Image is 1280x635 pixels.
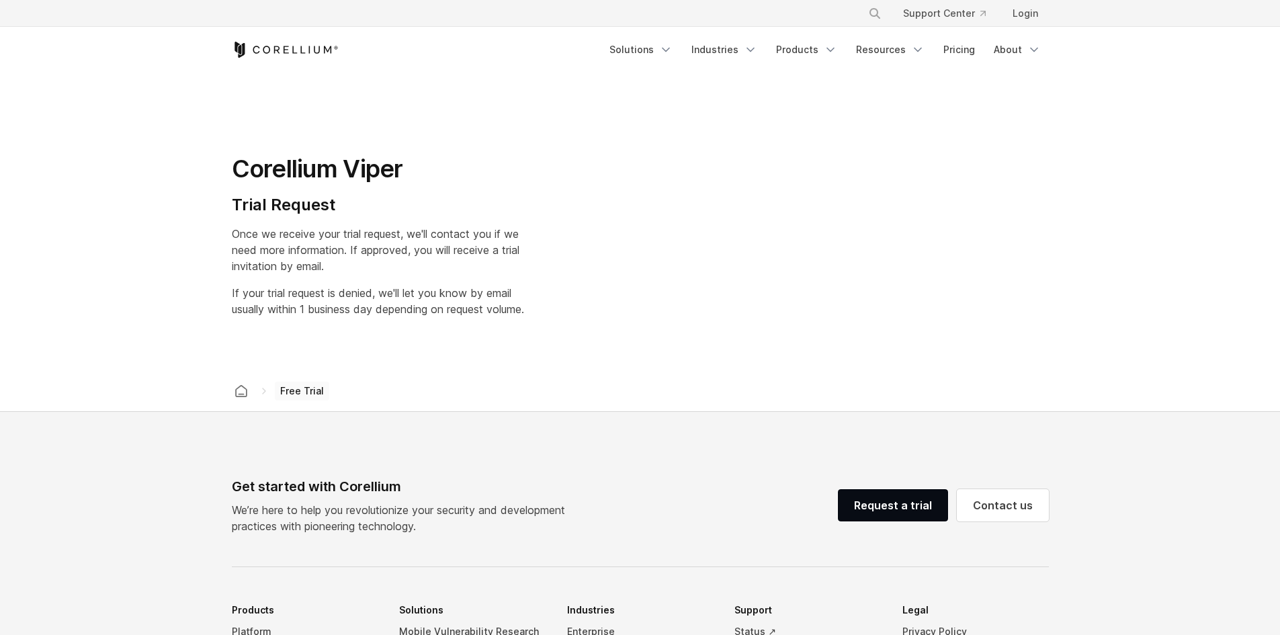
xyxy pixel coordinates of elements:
[232,227,519,273] span: Once we receive your trial request, we'll contact you if we need more information. If approved, y...
[838,489,948,521] a: Request a trial
[863,1,887,26] button: Search
[232,154,524,184] h1: Corellium Viper
[232,195,524,215] h4: Trial Request
[232,502,576,534] p: We’re here to help you revolutionize your security and development practices with pioneering tech...
[986,38,1049,62] a: About
[601,38,1049,62] div: Navigation Menu
[935,38,983,62] a: Pricing
[232,476,576,497] div: Get started with Corellium
[892,1,996,26] a: Support Center
[957,489,1049,521] a: Contact us
[852,1,1049,26] div: Navigation Menu
[601,38,681,62] a: Solutions
[848,38,933,62] a: Resources
[1002,1,1049,26] a: Login
[229,382,253,400] a: Corellium home
[768,38,845,62] a: Products
[232,42,339,58] a: Corellium Home
[683,38,765,62] a: Industries
[275,382,329,400] span: Free Trial
[232,286,524,316] span: If your trial request is denied, we'll let you know by email usually within 1 business day depend...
